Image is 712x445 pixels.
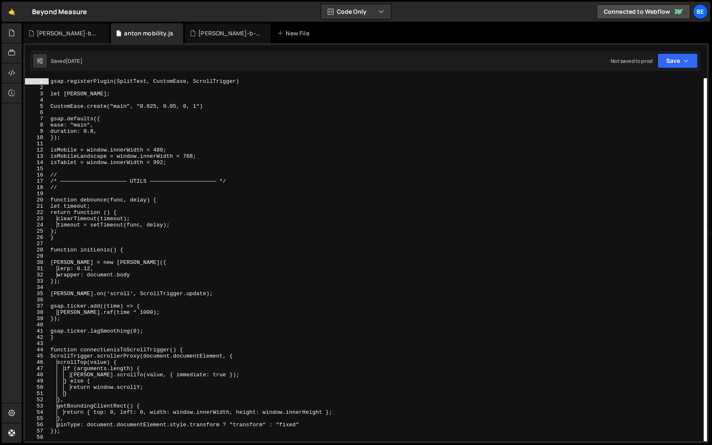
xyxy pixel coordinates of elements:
[25,178,49,184] div: 17
[25,291,49,297] div: 35
[25,128,49,134] div: 9
[25,134,49,141] div: 10
[657,53,698,68] button: Save
[25,78,49,85] div: 1
[25,303,49,309] div: 37
[25,284,49,291] div: 34
[25,147,49,153] div: 12
[25,159,49,166] div: 14
[25,191,49,197] div: 19
[25,116,49,122] div: 7
[25,328,49,334] div: 41
[25,359,49,365] div: 46
[25,247,49,253] div: 28
[37,29,99,37] div: [PERSON_NAME]-backup.js
[51,57,82,65] div: Saved
[25,378,49,384] div: 49
[25,422,49,428] div: 56
[25,341,49,347] div: 43
[25,153,49,159] div: 13
[25,228,49,234] div: 25
[277,29,312,37] div: New File
[25,203,49,209] div: 21
[25,197,49,203] div: 20
[25,415,49,422] div: 55
[25,184,49,191] div: 18
[2,2,22,22] a: 🤙
[25,347,49,353] div: 44
[611,57,652,65] div: Not saved to prod
[25,266,49,272] div: 31
[25,103,49,109] div: 5
[25,322,49,328] div: 40
[25,109,49,116] div: 6
[25,241,49,247] div: 27
[25,141,49,147] div: 11
[25,209,49,216] div: 22
[25,384,49,390] div: 50
[25,278,49,284] div: 33
[25,428,49,434] div: 57
[25,316,49,322] div: 39
[124,29,173,37] div: anton mobility.js
[321,4,391,19] button: Code Only
[25,172,49,178] div: 16
[25,85,49,91] div: 2
[25,353,49,359] div: 45
[25,397,49,403] div: 52
[25,216,49,222] div: 23
[597,4,690,19] a: Connected to Webflow
[25,334,49,341] div: 42
[25,403,49,409] div: 53
[25,409,49,415] div: 54
[198,29,261,37] div: [PERSON_NAME]-b-counter.js
[25,365,49,372] div: 47
[25,390,49,397] div: 51
[25,297,49,303] div: 36
[66,57,82,65] div: [DATE]
[25,222,49,228] div: 24
[25,97,49,103] div: 4
[25,253,49,259] div: 29
[25,272,49,278] div: 32
[25,259,49,266] div: 30
[25,122,49,128] div: 8
[693,4,708,19] a: Be
[25,234,49,241] div: 26
[25,372,49,378] div: 48
[25,309,49,316] div: 38
[25,166,49,172] div: 15
[25,434,49,440] div: 58
[32,7,87,17] div: Beyond Measure
[25,91,49,97] div: 3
